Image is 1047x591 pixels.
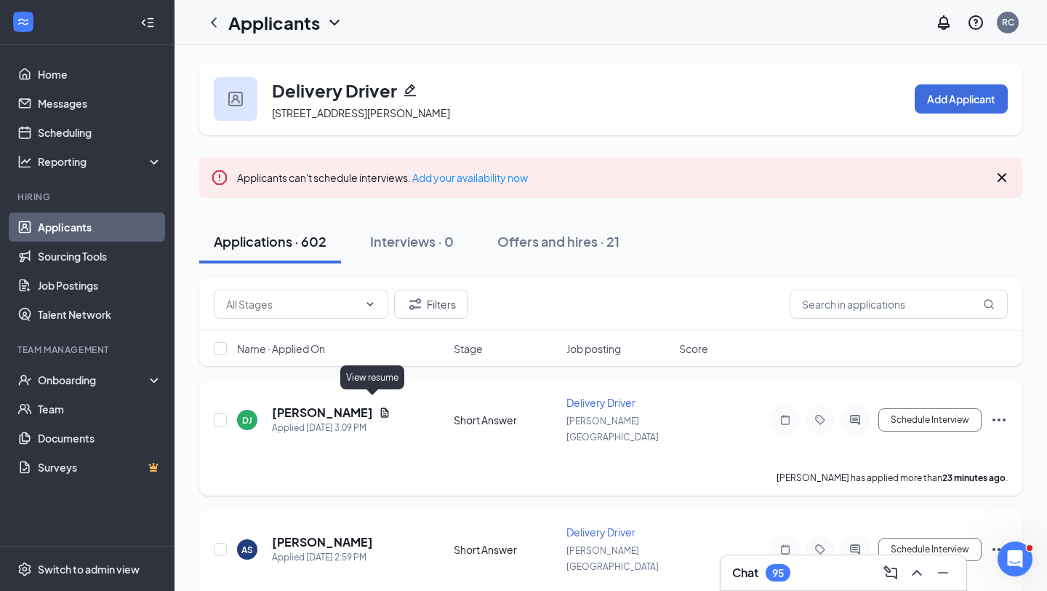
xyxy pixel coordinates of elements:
[17,191,159,203] div: Hiring
[340,365,404,389] div: View resume
[942,472,1006,483] b: 23 minutes ago
[882,564,899,582] svg: ComposeMessage
[16,15,31,29] svg: WorkstreamLogo
[566,396,635,409] span: Delivery Driver
[406,295,424,313] svg: Filter
[454,413,558,427] div: Short Answer
[38,453,162,482] a: SurveysCrown
[211,169,228,186] svg: Error
[777,472,1008,484] p: [PERSON_NAME] has applied more than .
[370,232,454,250] div: Interviews · 0
[237,341,325,356] span: Name · Applied On
[272,534,373,550] h5: [PERSON_NAME]
[566,341,621,356] span: Job posting
[679,341,708,356] span: Score
[846,544,864,555] svg: ActiveChat
[566,545,659,572] span: [PERSON_NAME][GEOGRAPHIC_DATA]
[811,544,829,555] svg: Tag
[566,525,635,539] span: Delivery Driver
[777,414,794,426] svg: Note
[790,290,1008,319] input: Search in applications
[38,562,140,576] div: Switch to admin view
[379,407,390,419] svg: Document
[990,411,1008,429] svg: Ellipses
[772,567,784,579] div: 95
[38,271,162,300] a: Job Postings
[242,414,252,427] div: DJ
[497,232,619,250] div: Offers and hires · 21
[878,408,982,432] button: Schedule Interview
[915,84,1008,114] button: Add Applicant
[214,232,326,250] div: Applications · 602
[412,171,528,184] a: Add your availability now
[228,10,320,35] h1: Applicants
[878,538,982,561] button: Schedule Interview
[811,414,829,426] svg: Tag
[326,14,343,31] svg: ChevronDown
[272,78,397,103] h3: Delivery Driver
[879,561,902,584] button: ComposeMessage
[983,298,995,310] svg: MagnifyingGlass
[905,561,928,584] button: ChevronUp
[38,300,162,329] a: Talent Network
[364,298,376,310] svg: ChevronDown
[934,564,952,582] svg: Minimize
[38,89,162,118] a: Messages
[38,394,162,424] a: Team
[935,14,952,31] svg: Notifications
[931,561,955,584] button: Minimize
[732,565,758,581] h3: Chat
[993,169,1011,186] svg: Cross
[237,171,528,184] span: Applicants can't schedule interviews.
[454,542,558,557] div: Short Answer
[205,14,222,31] svg: ChevronLeft
[38,242,162,271] a: Sourcing Tools
[17,344,159,356] div: Team Management
[140,15,155,30] svg: Collapse
[38,213,162,242] a: Applicants
[1002,16,1014,28] div: RC
[38,424,162,453] a: Documents
[228,92,243,106] img: user icon
[403,83,417,98] svg: Pencil
[241,544,253,556] div: AS
[394,290,468,319] button: Filter Filters
[38,118,162,147] a: Scheduling
[17,373,32,387] svg: UserCheck
[777,544,794,555] svg: Note
[17,154,32,169] svg: Analysis
[998,542,1032,576] iframe: Intercom live chat
[272,106,450,119] span: [STREET_ADDRESS][PERSON_NAME]
[38,373,150,387] div: Onboarding
[990,541,1008,558] svg: Ellipses
[38,154,163,169] div: Reporting
[17,562,32,576] svg: Settings
[908,564,926,582] svg: ChevronUp
[226,296,358,312] input: All Stages
[272,421,390,435] div: Applied [DATE] 3:09 PM
[846,414,864,426] svg: ActiveChat
[272,405,373,421] h5: [PERSON_NAME]
[272,550,373,565] div: Applied [DATE] 2:59 PM
[967,14,984,31] svg: QuestionInfo
[454,341,483,356] span: Stage
[566,416,659,443] span: [PERSON_NAME][GEOGRAPHIC_DATA]
[38,60,162,89] a: Home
